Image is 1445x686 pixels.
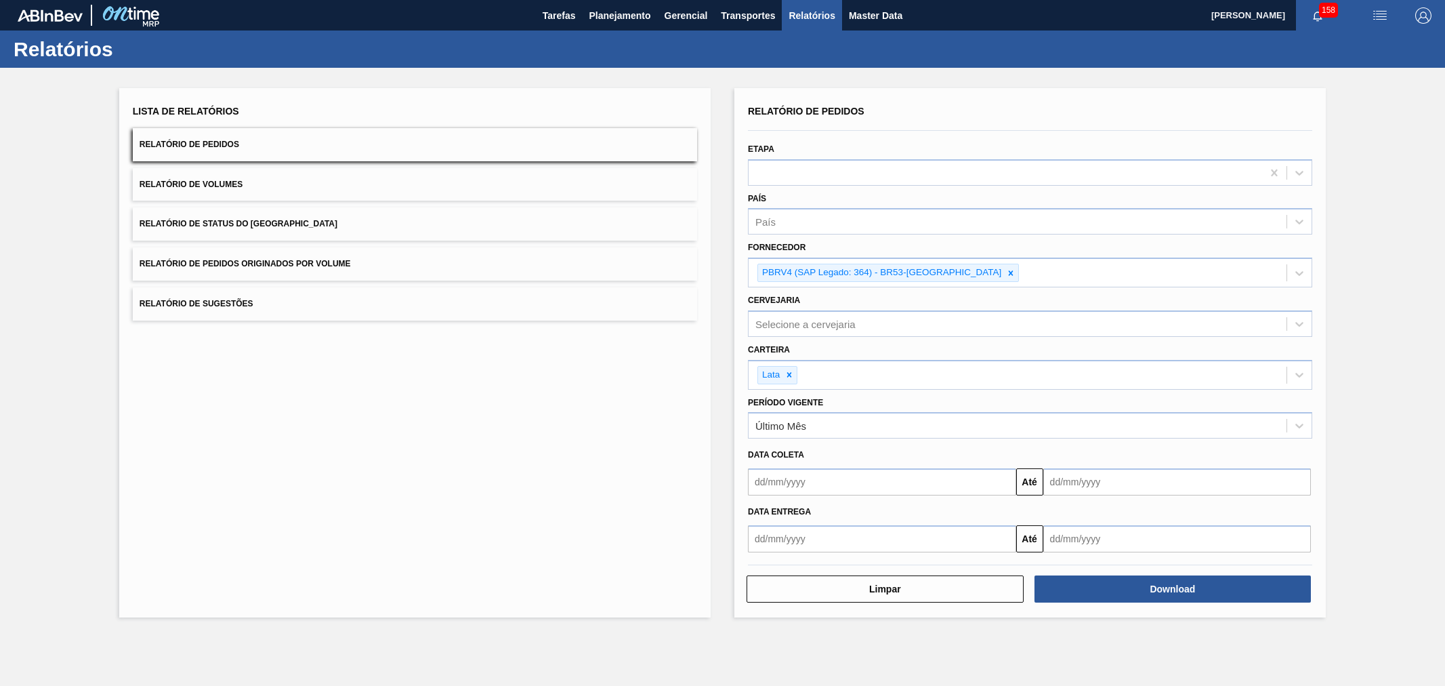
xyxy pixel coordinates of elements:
label: Fornecedor [748,243,805,252]
label: País [748,194,766,203]
span: Relatório de Pedidos [140,140,239,149]
span: Planejamento [589,7,650,24]
span: Transportes [721,7,775,24]
label: Etapa [748,144,774,154]
div: Selecione a cervejaria [755,318,856,329]
span: Data Entrega [748,507,811,517]
label: Carteira [748,345,790,355]
span: Master Data [849,7,902,24]
label: Período Vigente [748,398,823,407]
img: userActions [1372,7,1388,24]
button: Até [1016,525,1043,552]
button: Relatório de Volumes [133,168,697,201]
span: Relatório de Pedidos Originados por Volume [140,259,351,268]
button: Download [1034,576,1312,603]
div: PBRV4 (SAP Legado: 364) - BR53-[GEOGRAPHIC_DATA] [758,264,1003,281]
span: Relatório de Pedidos [748,106,864,117]
input: dd/mm/yyyy [748,525,1016,552]
span: Lista de Relatórios [133,106,239,117]
button: Relatório de Pedidos Originados por Volume [133,247,697,281]
span: Relatório de Sugestões [140,299,253,308]
div: País [755,216,776,228]
span: Tarefas [543,7,576,24]
button: Notificações [1296,6,1339,25]
button: Relatório de Status do [GEOGRAPHIC_DATA] [133,207,697,241]
label: Cervejaria [748,296,800,305]
div: Lata [758,367,782,384]
input: dd/mm/yyyy [1043,525,1312,552]
h1: Relatórios [14,41,254,57]
input: dd/mm/yyyy [1043,468,1312,496]
button: Até [1016,468,1043,496]
img: TNhmsLtSVTkK8tSr43FrP2fwEKptu5GPRR3wAAAABJRU5ErkJggg== [18,9,83,22]
span: Relatório de Volumes [140,180,243,189]
span: Data coleta [748,450,804,460]
button: Limpar [747,576,1024,603]
span: Relatório de Status do [GEOGRAPHIC_DATA] [140,219,337,228]
div: Último Mês [755,420,806,432]
span: 158 [1319,3,1338,18]
span: Relatórios [789,7,835,24]
input: dd/mm/yyyy [748,468,1016,496]
button: Relatório de Pedidos [133,128,697,161]
span: Gerencial [665,7,708,24]
img: Logout [1415,7,1431,24]
button: Relatório de Sugestões [133,287,697,321]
